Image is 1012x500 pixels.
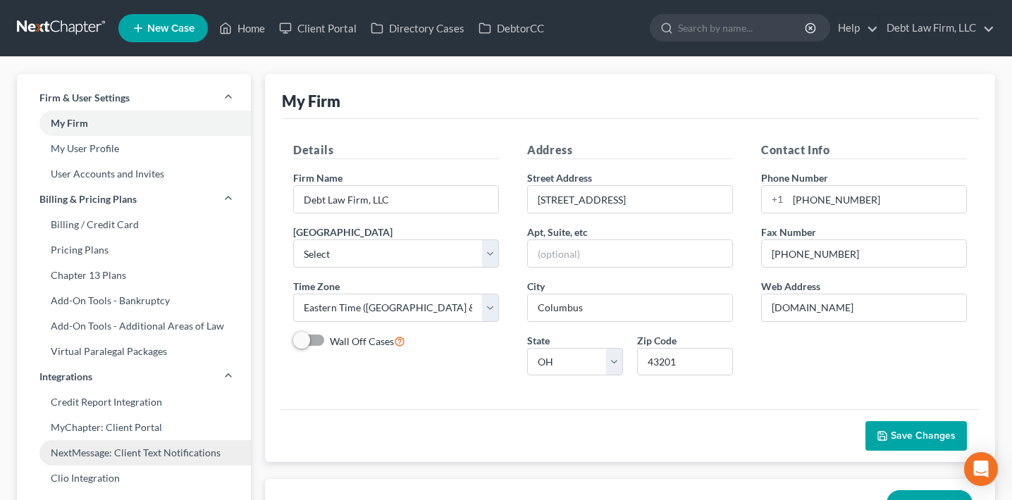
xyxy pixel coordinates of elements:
a: Billing & Pricing Plans [17,187,251,212]
input: Search by name... [678,15,807,41]
label: Time Zone [293,279,340,294]
a: Debt Law Firm, LLC [880,15,994,41]
button: Save Changes [865,421,967,451]
label: State [527,333,550,348]
a: Billing / Credit Card [17,212,251,237]
label: Street Address [527,170,592,185]
a: MyChapter: Client Portal [17,415,251,440]
span: Firm & User Settings [39,91,130,105]
h5: Details [293,142,499,159]
span: Wall Off Cases [330,335,394,347]
div: My Firm [282,91,340,111]
input: Enter address... [528,186,732,213]
span: Billing & Pricing Plans [39,192,137,206]
label: Fax Number [761,225,816,239]
div: Open Intercom Messenger [964,452,998,486]
span: New Case [147,23,195,34]
a: Help [831,15,878,41]
span: Integrations [39,370,92,384]
input: (optional) [528,240,732,267]
a: Clio Integration [17,465,251,491]
label: [GEOGRAPHIC_DATA] [293,225,393,239]
a: NextMessage: Client Text Notifications [17,440,251,465]
h5: Address [527,142,733,159]
span: Save Changes [891,430,956,442]
a: Directory Cases [364,15,471,41]
label: Zip Code [637,333,677,348]
a: User Accounts and Invites [17,161,251,187]
a: Virtual Paralegal Packages [17,339,251,364]
h5: Contact Info [761,142,967,159]
a: Pricing Plans [17,237,251,263]
a: Home [212,15,272,41]
input: Enter web address.... [762,294,966,321]
input: Enter city... [528,294,732,321]
label: City [527,279,545,294]
a: Add-On Tools - Additional Areas of Law [17,313,251,339]
a: Client Portal [272,15,364,41]
input: XXXXX [637,348,733,376]
div: +1 [762,186,788,213]
a: My User Profile [17,136,251,161]
a: My Firm [17,111,251,136]
a: Chapter 13 Plans [17,263,251,288]
input: Enter name... [294,186,498,213]
span: Firm Name [293,172,343,184]
input: Enter fax... [762,240,966,267]
label: Phone Number [761,170,828,185]
a: Integrations [17,364,251,389]
a: Add-On Tools - Bankruptcy [17,288,251,313]
label: Web Address [761,279,820,294]
input: Enter phone... [788,186,966,213]
a: Firm & User Settings [17,85,251,111]
label: Apt, Suite, etc [527,225,588,239]
a: Credit Report Integration [17,389,251,415]
a: DebtorCC [471,15,551,41]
